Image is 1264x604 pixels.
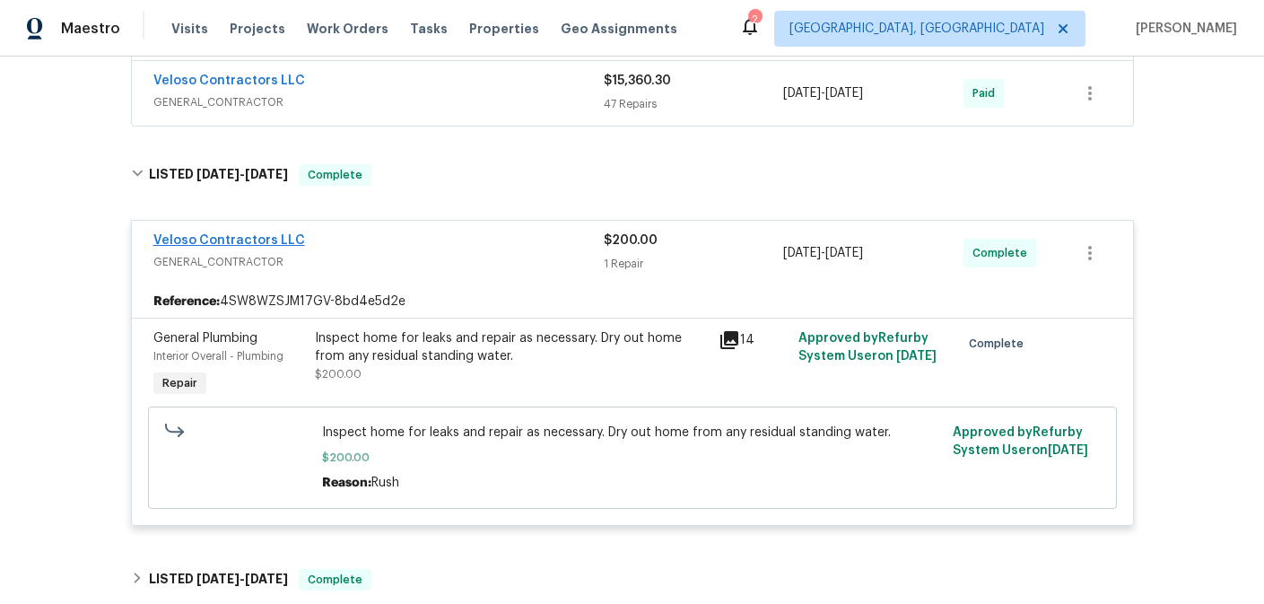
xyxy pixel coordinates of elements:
[153,93,604,111] span: GENERAL_CONTRACTOR
[1048,444,1088,457] span: [DATE]
[132,285,1133,318] div: 4SW8WZSJM17GV-8bd4e5d2e
[155,374,205,392] span: Repair
[371,477,399,489] span: Rush
[953,426,1088,457] span: Approved by Refurby System User on
[469,20,539,38] span: Properties
[196,573,288,585] span: -
[171,20,208,38] span: Visits
[149,164,288,186] h6: LISTED
[410,22,448,35] span: Tasks
[301,166,370,184] span: Complete
[153,293,220,311] b: Reference:
[825,87,863,100] span: [DATE]
[748,11,761,29] div: 2
[896,350,937,363] span: [DATE]
[153,74,305,87] a: Veloso Contractors LLC
[719,329,789,351] div: 14
[972,84,1002,102] span: Paid
[783,247,821,259] span: [DATE]
[783,84,863,102] span: -
[783,244,863,262] span: -
[604,234,658,247] span: $200.00
[798,332,937,363] span: Approved by Refurby System User on
[789,20,1044,38] span: [GEOGRAPHIC_DATA], [GEOGRAPHIC_DATA]
[322,424,942,442] span: Inspect home for leaks and repair as necessary. Dry out home from any residual standing water.
[153,234,305,247] a: Veloso Contractors LLC
[604,95,784,113] div: 47 Repairs
[561,20,677,38] span: Geo Assignments
[1129,20,1237,38] span: [PERSON_NAME]
[307,20,388,38] span: Work Orders
[604,74,671,87] span: $15,360.30
[153,351,283,362] span: Interior Overall - Plumbing
[196,573,240,585] span: [DATE]
[245,168,288,180] span: [DATE]
[322,477,371,489] span: Reason:
[315,329,708,365] div: Inspect home for leaks and repair as necessary. Dry out home from any residual standing water.
[825,247,863,259] span: [DATE]
[604,255,784,273] div: 1 Repair
[969,335,1031,353] span: Complete
[972,244,1034,262] span: Complete
[61,20,120,38] span: Maestro
[315,369,362,380] span: $200.00
[196,168,240,180] span: [DATE]
[153,332,257,345] span: General Plumbing
[245,573,288,585] span: [DATE]
[230,20,285,38] span: Projects
[153,253,604,271] span: GENERAL_CONTRACTOR
[196,168,288,180] span: -
[783,87,821,100] span: [DATE]
[322,449,942,467] span: $200.00
[301,571,370,589] span: Complete
[149,569,288,591] h6: LISTED
[126,146,1139,204] div: LISTED [DATE]-[DATE]Complete
[126,558,1139,601] div: LISTED [DATE]-[DATE]Complete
